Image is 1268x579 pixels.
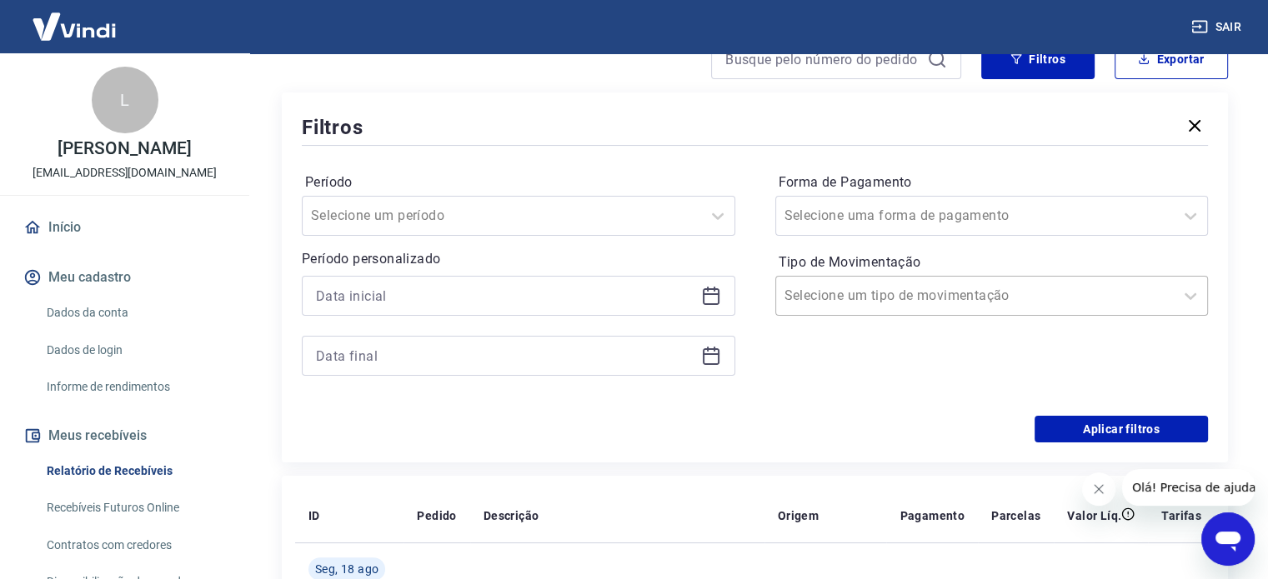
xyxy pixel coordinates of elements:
p: ID [308,507,320,524]
p: Descrição [484,507,539,524]
button: Aplicar filtros [1035,416,1208,442]
p: Valor Líq. [1067,507,1121,524]
p: Período personalizado [302,249,735,269]
a: Dados de login [40,333,229,367]
input: Data final [316,343,694,368]
label: Período [305,172,732,192]
a: Recebíveis Futuros Online [40,491,229,525]
iframe: Mensagem da empresa [1122,469,1255,506]
span: Seg, 18 ago [315,561,378,577]
label: Forma de Pagamento [779,172,1205,192]
a: Informe de rendimentos [40,370,229,404]
img: Vindi [20,1,128,52]
p: Tarifas [1161,507,1201,524]
label: Tipo de Movimentação [779,252,1205,272]
div: L [92,67,158,133]
p: Pagamento [900,507,965,524]
a: Dados da conta [40,296,229,330]
p: [EMAIL_ADDRESS][DOMAIN_NAME] [33,164,217,182]
p: [PERSON_NAME] [58,140,191,157]
button: Sair [1188,12,1248,42]
button: Filtros [981,39,1095,79]
span: Olá! Precisa de ajuda? [10,12,140,25]
button: Exportar [1115,39,1228,79]
iframe: Fechar mensagem [1082,472,1115,506]
iframe: Botão para abrir a janela de mensagens [1201,512,1255,566]
p: Parcelas [991,507,1040,524]
button: Meu cadastro [20,259,229,296]
h5: Filtros [302,114,363,141]
a: Início [20,209,229,246]
p: Pedido [417,507,456,524]
p: Origem [778,507,819,524]
input: Busque pelo número do pedido [725,47,920,72]
button: Meus recebíveis [20,417,229,454]
a: Relatório de Recebíveis [40,454,229,488]
input: Data inicial [316,283,694,308]
a: Contratos com credores [40,528,229,562]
